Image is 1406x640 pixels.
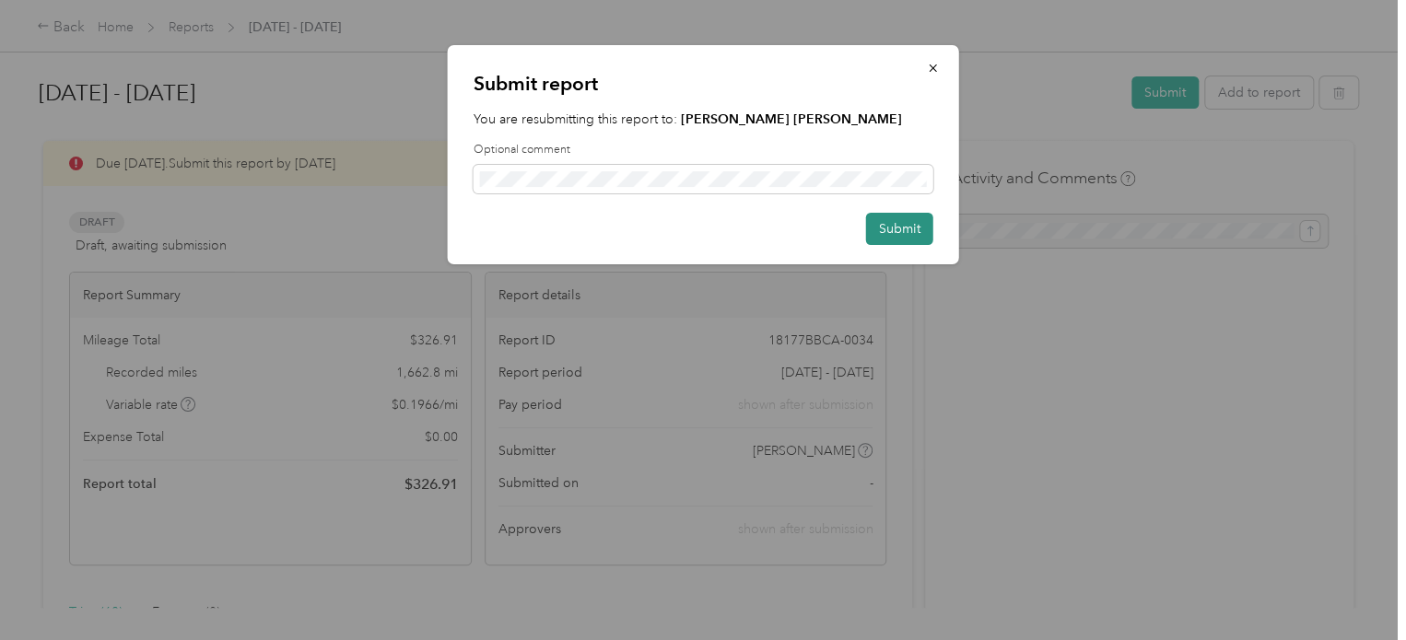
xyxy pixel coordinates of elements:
[474,142,933,158] label: Optional comment
[866,213,933,245] button: Submit
[474,110,933,129] p: You are resubmitting this report to:
[681,111,902,127] strong: [PERSON_NAME] [PERSON_NAME]
[474,71,933,97] p: Submit report
[1303,537,1406,640] iframe: Everlance-gr Chat Button Frame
